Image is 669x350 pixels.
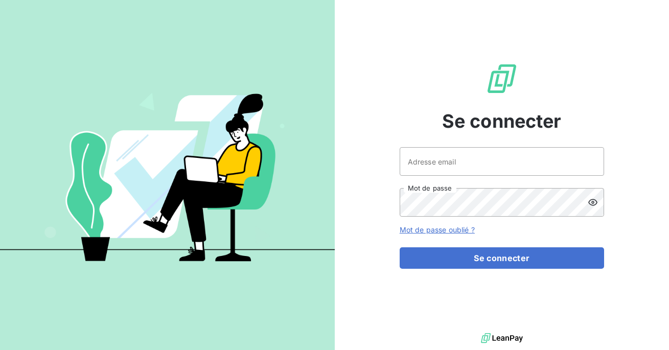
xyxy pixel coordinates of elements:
[442,107,562,135] span: Se connecter
[481,331,523,346] img: logo
[486,62,518,95] img: Logo LeanPay
[400,247,604,269] button: Se connecter
[400,147,604,176] input: placeholder
[400,225,475,234] a: Mot de passe oublié ?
